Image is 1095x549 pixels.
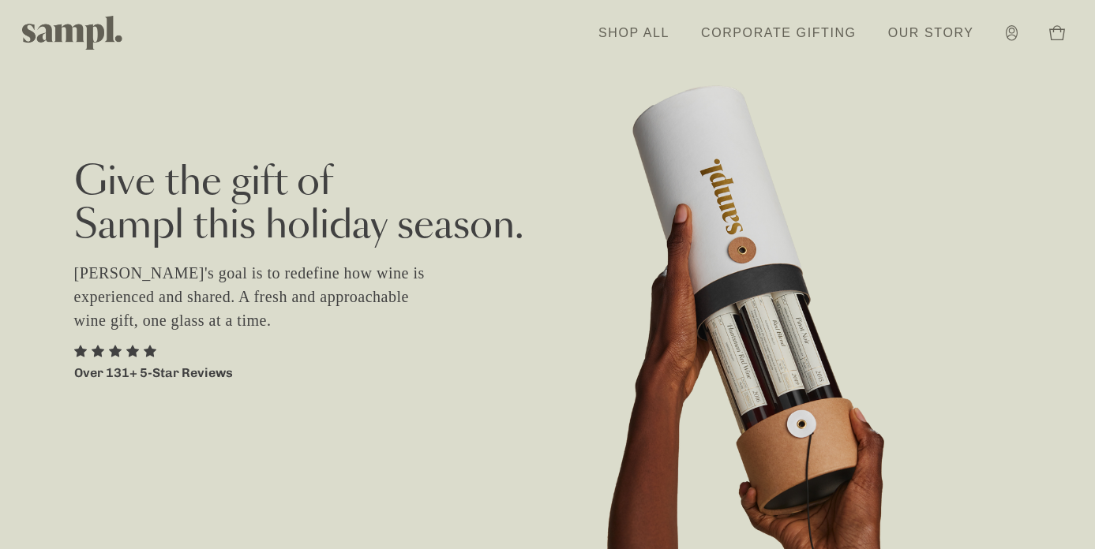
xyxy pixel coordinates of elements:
[74,261,445,332] p: [PERSON_NAME]'s goal is to redefine how wine is experienced and shared. A fresh and approachable ...
[693,16,864,50] a: Corporate Gifting
[22,16,123,50] img: Sampl logo
[591,16,677,50] a: Shop All
[880,16,982,50] a: Our Story
[74,162,1022,248] h2: Give the gift of Sampl this holiday season.
[74,364,233,383] p: Over 131+ 5-Star Reviews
